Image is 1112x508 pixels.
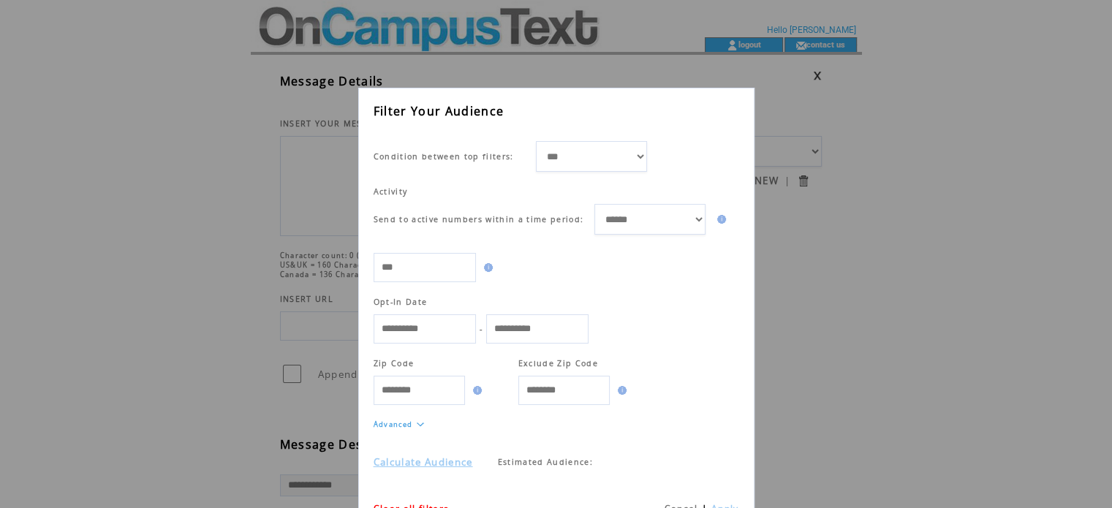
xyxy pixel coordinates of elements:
[374,420,413,429] a: Advanced
[374,151,514,162] span: Condition between top filters:
[498,457,593,467] span: Estimated Audience:
[374,297,428,307] span: Opt-In Date
[480,324,483,334] span: -
[613,386,627,395] img: help.gif
[713,215,726,224] img: help.gif
[374,103,504,119] span: Filter Your Audience
[374,214,584,224] span: Send to active numbers within a time period:
[374,455,473,469] a: Calculate Audience
[374,186,408,197] span: Activity
[374,358,415,368] span: Zip Code
[469,386,482,395] img: help.gif
[480,263,493,272] img: help.gif
[518,358,598,368] span: Exclude Zip Code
